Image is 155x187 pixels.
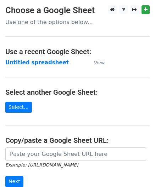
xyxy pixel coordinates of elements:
h4: Select another Google Sheet: [5,88,150,97]
h3: Choose a Google Sheet [5,5,150,16]
input: Next [5,176,23,187]
small: Example: [URL][DOMAIN_NAME] [5,162,78,168]
a: View [87,59,105,66]
a: Untitled spreadsheet [5,59,69,66]
a: Select... [5,102,32,113]
p: Use one of the options below... [5,18,150,26]
h4: Copy/paste a Google Sheet URL: [5,136,150,145]
input: Paste your Google Sheet URL here [5,147,146,161]
h4: Use a recent Google Sheet: [5,47,150,56]
small: View [94,60,105,65]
